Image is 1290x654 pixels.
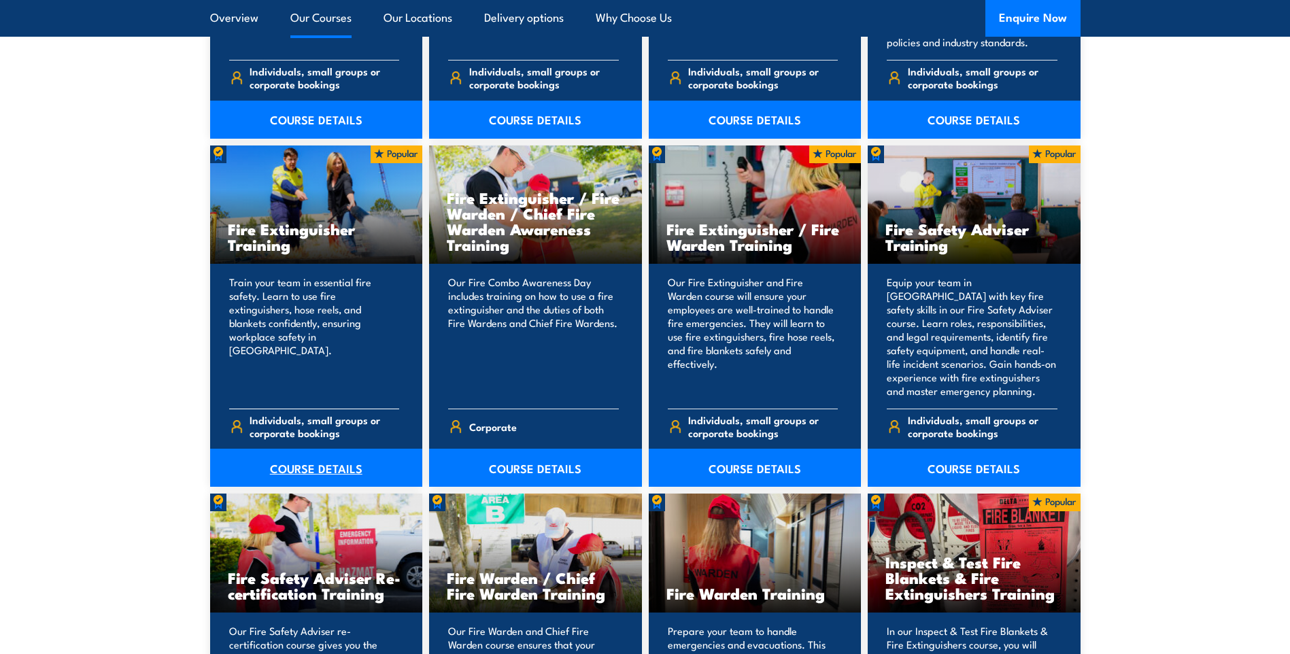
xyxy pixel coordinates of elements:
h3: Fire Warden Training [666,585,844,601]
span: Individuals, small groups or corporate bookings [688,413,838,439]
h3: Inspect & Test Fire Blankets & Fire Extinguishers Training [885,554,1063,601]
h3: Fire Extinguisher / Fire Warden / Chief Fire Warden Awareness Training [447,190,624,252]
h3: Fire Extinguisher / Fire Warden Training [666,221,844,252]
span: Individuals, small groups or corporate bookings [908,413,1057,439]
span: Individuals, small groups or corporate bookings [469,65,619,90]
a: COURSE DETAILS [649,449,862,487]
span: Individuals, small groups or corporate bookings [250,65,399,90]
p: Train your team in essential fire safety. Learn to use fire extinguishers, hose reels, and blanke... [229,275,400,398]
span: Corporate [469,416,517,437]
a: COURSE DETAILS [210,449,423,487]
a: COURSE DETAILS [868,101,1081,139]
a: COURSE DETAILS [429,101,642,139]
h3: Fire Extinguisher Training [228,221,405,252]
a: COURSE DETAILS [868,449,1081,487]
span: Individuals, small groups or corporate bookings [908,65,1057,90]
p: Equip your team in [GEOGRAPHIC_DATA] with key fire safety skills in our Fire Safety Adviser cours... [887,275,1057,398]
a: COURSE DETAILS [429,449,642,487]
h3: Fire Safety Adviser Training [885,221,1063,252]
a: COURSE DETAILS [210,101,423,139]
p: Our Fire Extinguisher and Fire Warden course will ensure your employees are well-trained to handl... [668,275,838,398]
p: Our Fire Combo Awareness Day includes training on how to use a fire extinguisher and the duties o... [448,275,619,398]
span: Individuals, small groups or corporate bookings [688,65,838,90]
span: Individuals, small groups or corporate bookings [250,413,399,439]
h3: Fire Safety Adviser Re-certification Training [228,570,405,601]
h3: Fire Warden / Chief Fire Warden Training [447,570,624,601]
a: COURSE DETAILS [649,101,862,139]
